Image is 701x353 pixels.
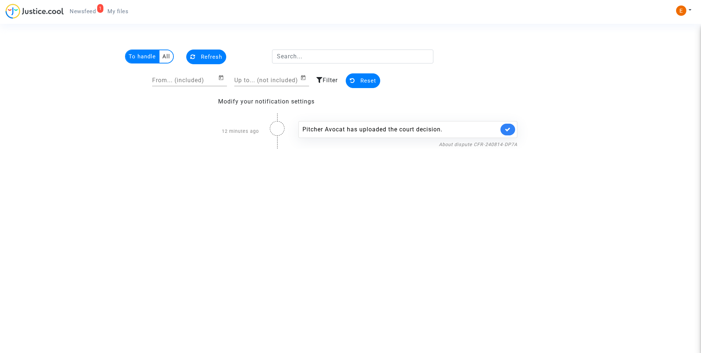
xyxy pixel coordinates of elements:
[178,114,264,149] div: 12 minutes ago
[346,73,380,88] button: Reset
[70,8,96,15] span: Newsfeed
[97,4,104,13] div: 1
[107,8,128,15] span: My files
[64,6,102,17] a: 1Newsfeed
[323,77,338,84] span: Filter
[5,4,64,19] img: jc-logo.svg
[186,50,226,64] button: Refresh
[272,50,434,63] input: Search...
[159,50,173,63] multi-toggle-item: All
[102,6,134,17] a: My files
[126,50,159,63] multi-toggle-item: To handle
[360,77,376,84] span: Reset
[439,142,517,147] a: About dispute CFR-240814-DP7A
[201,54,222,60] span: Refresh
[676,6,686,16] img: ACg8ocIeiFvHKe4dA5oeRFd_CiCnuxWUEc1A2wYhRJE3TTWt=s96-c
[218,73,227,82] button: Open calendar
[302,125,499,134] div: Pitcher Avocat has uploaded the court decision.
[218,98,315,105] a: Modify your notification settings
[300,73,309,82] button: Open calendar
